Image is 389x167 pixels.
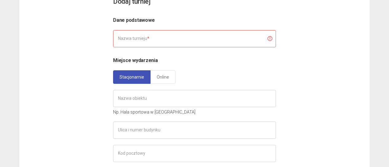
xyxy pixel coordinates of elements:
span: Dane podstawowe [113,17,155,23]
p: Np. Hala sportowa w [GEOGRAPHIC_DATA] [113,109,276,115]
a: Online [150,70,175,84]
a: Stacjonarnie [113,70,151,84]
span: Miejsce wydarzenia [113,57,158,63]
